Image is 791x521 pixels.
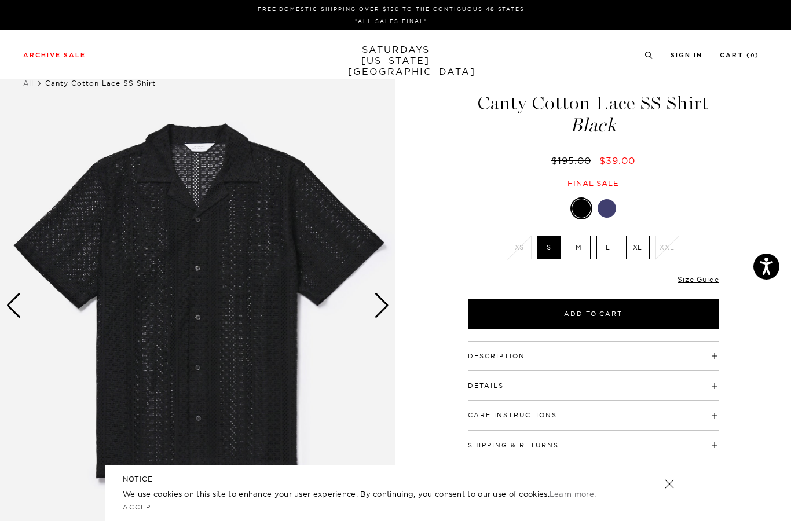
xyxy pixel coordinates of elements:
[466,94,721,135] h1: Canty Cotton Lace SS Shirt
[678,275,719,284] a: Size Guide
[45,79,156,87] span: Canty Cotton Lace SS Shirt
[537,236,561,259] label: S
[468,383,504,389] button: Details
[374,293,390,318] div: Next slide
[596,236,620,259] label: L
[348,44,444,77] a: SATURDAYS[US_STATE][GEOGRAPHIC_DATA]
[671,52,702,58] a: Sign In
[23,52,86,58] a: Archive Sale
[123,488,627,500] p: We use cookies on this site to enhance your user experience. By continuing, you consent to our us...
[23,79,34,87] a: All
[123,474,668,485] h5: NOTICE
[468,299,719,329] button: Add to Cart
[6,293,21,318] div: Previous slide
[466,178,721,188] div: Final sale
[466,116,721,135] span: Black
[599,155,635,166] span: $39.00
[720,52,759,58] a: Cart (0)
[626,236,650,259] label: XL
[550,489,594,498] a: Learn more
[468,442,559,449] button: Shipping & Returns
[468,412,557,419] button: Care Instructions
[123,503,156,511] a: Accept
[28,5,755,13] p: FREE DOMESTIC SHIPPING OVER $150 TO THE CONTIGUOUS 48 STATES
[750,53,755,58] small: 0
[551,155,596,166] del: $195.00
[28,17,755,25] p: *ALL SALES FINAL*
[468,353,525,359] button: Description
[567,236,591,259] label: M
